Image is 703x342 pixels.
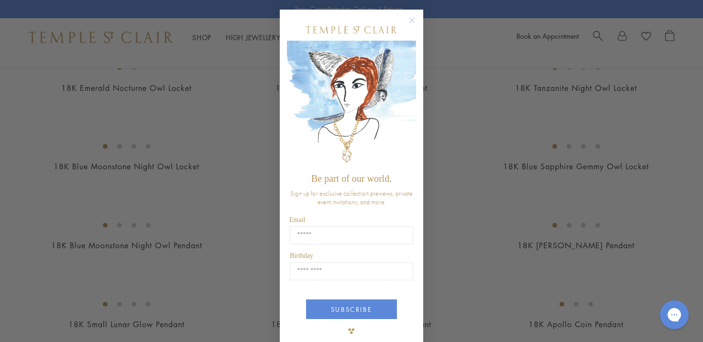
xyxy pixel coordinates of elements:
iframe: Gorgias live chat messenger [655,297,693,332]
span: Birthday [290,252,313,259]
input: Email [290,226,413,244]
span: Email [289,216,305,223]
span: Be part of our world. [311,173,392,184]
img: TSC [342,321,361,341]
img: Temple St. Clair [306,26,397,33]
span: Sign up for exclusive collection previews, private event invitations, and more. [290,189,413,206]
button: Close dialog [411,19,423,31]
button: SUBSCRIBE [306,299,397,319]
img: c4a9eb12-d91a-4d4a-8ee0-386386f4f338.jpeg [287,41,416,168]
